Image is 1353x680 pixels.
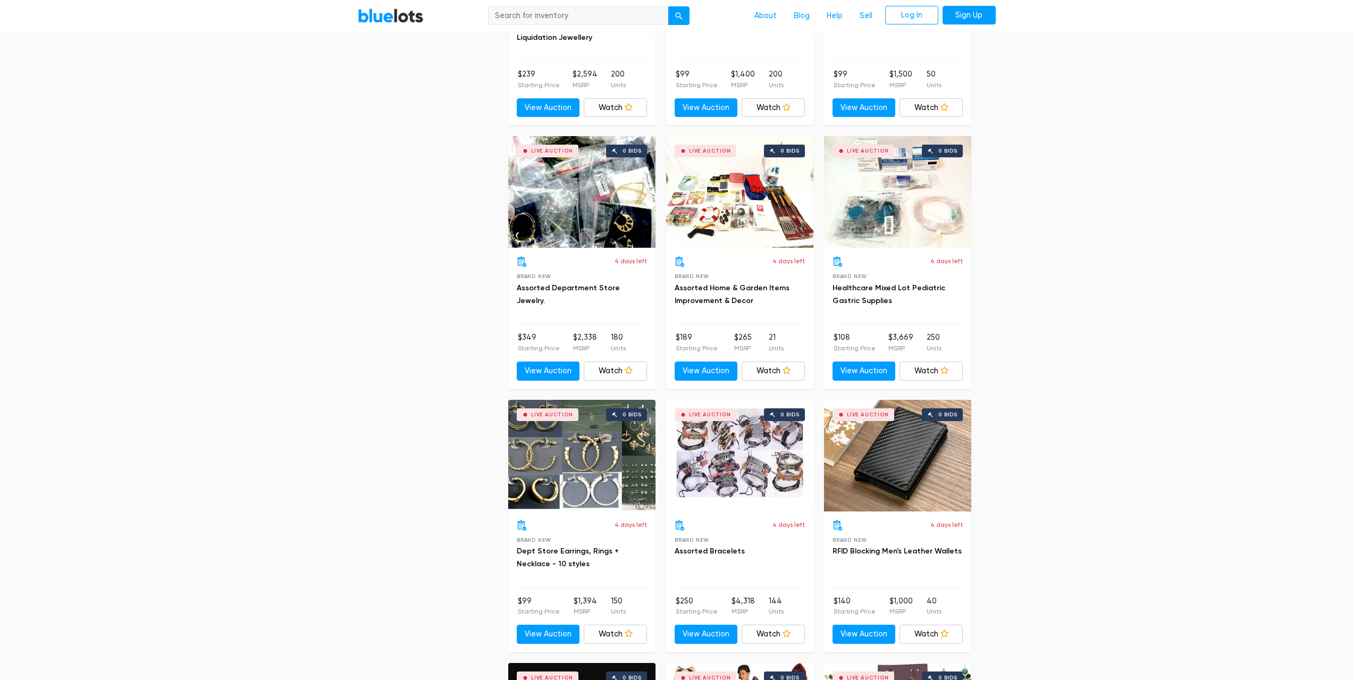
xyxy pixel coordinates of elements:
a: View Auction [833,362,896,381]
a: Watch [742,362,805,381]
p: MSRP [889,607,913,616]
div: 0 bids [780,148,800,154]
a: BlueLots [358,8,424,23]
a: Sign Up [943,6,996,25]
a: 200 pcs Assorted Wholesale Liquidation Jewellery [517,20,620,42]
p: Units [611,343,626,353]
div: Live Auction [689,412,731,417]
li: 50 [927,69,942,90]
li: $1,400 [731,69,755,90]
a: Assorted Home & Garden Items Improvement & Decor [675,283,789,305]
a: View Auction [517,98,580,117]
p: Starting Price [834,343,876,353]
p: MSRP [889,80,912,90]
p: Units [927,343,942,353]
p: 4 days left [930,520,963,530]
span: Brand New [517,537,551,543]
li: 150 [611,595,626,617]
li: $1,500 [889,69,912,90]
li: $99 [834,69,876,90]
a: Blog [785,6,818,26]
a: View Auction [833,98,896,117]
p: Units [769,607,784,616]
p: Starting Price [518,607,560,616]
span: Brand New [833,273,867,279]
a: Assorted Department Store Jewelry. [517,283,620,305]
p: MSRP [573,80,598,90]
p: 4 days left [615,256,647,266]
div: Live Auction [689,148,731,154]
li: $265 [734,332,752,353]
a: Watch [900,625,963,644]
a: Healthcare Mixed Lot Pediatric Gastric Supplies [833,283,945,305]
li: 250 [927,332,942,353]
p: MSRP [573,343,597,353]
a: Live Auction 0 bids [824,400,971,511]
a: View Auction [675,362,738,381]
li: $1,000 [889,595,913,617]
p: MSRP [731,80,755,90]
div: Live Auction [531,412,573,417]
div: 0 bids [780,412,800,417]
li: 200 [611,69,626,90]
a: View Auction [675,625,738,644]
div: Live Auction [531,148,573,154]
p: MSRP [732,607,755,616]
p: Starting Price [518,343,560,353]
p: Units [927,80,942,90]
div: Live Auction [847,148,889,154]
a: Watch [900,98,963,117]
li: $349 [518,332,560,353]
a: Live Auction 0 bids [666,136,813,248]
li: 200 [769,69,784,90]
p: Units [769,343,784,353]
p: Starting Price [834,80,876,90]
li: $140 [834,595,876,617]
li: $4,318 [732,595,755,617]
a: Live Auction 0 bids [508,136,656,248]
div: Live Auction [847,412,889,417]
li: $99 [676,69,718,90]
input: Search for inventory [488,6,669,26]
p: Starting Price [676,607,718,616]
a: Watch [742,625,805,644]
li: 144 [769,595,784,617]
p: 4 days left [615,520,647,530]
p: 4 days left [772,520,805,530]
p: Units [611,80,626,90]
li: $2,338 [573,332,597,353]
div: 0 bids [938,148,957,154]
a: Watch [584,98,647,117]
a: RFID Blocking Men's Leather Wallets [833,547,962,556]
span: Brand New [675,537,709,543]
li: 21 [769,332,784,353]
li: $1,394 [574,595,597,617]
span: Brand New [675,273,709,279]
p: MSRP [734,343,752,353]
li: 40 [927,595,942,617]
li: $239 [518,69,560,90]
p: MSRP [888,343,913,353]
li: $99 [518,595,560,617]
a: Log In [885,6,938,25]
a: Live Auction 0 bids [508,400,656,511]
li: $3,669 [888,332,913,353]
a: Watch [584,625,647,644]
a: Help [818,6,851,26]
a: Live Auction 0 bids [666,400,813,511]
a: Assorted Bracelets [675,547,745,556]
a: Live Auction 0 bids [824,136,971,248]
p: Starting Price [518,80,560,90]
div: 0 bids [623,412,642,417]
a: View Auction [517,625,580,644]
p: 4 days left [930,256,963,266]
p: 4 days left [772,256,805,266]
a: Dept Store Earrings, Rings + Necklace - 10 styles [517,547,619,568]
a: View Auction [517,362,580,381]
a: View Auction [675,98,738,117]
p: Starting Price [676,343,718,353]
a: About [746,6,785,26]
li: $2,594 [573,69,598,90]
span: Brand New [833,537,867,543]
p: Starting Price [676,80,718,90]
